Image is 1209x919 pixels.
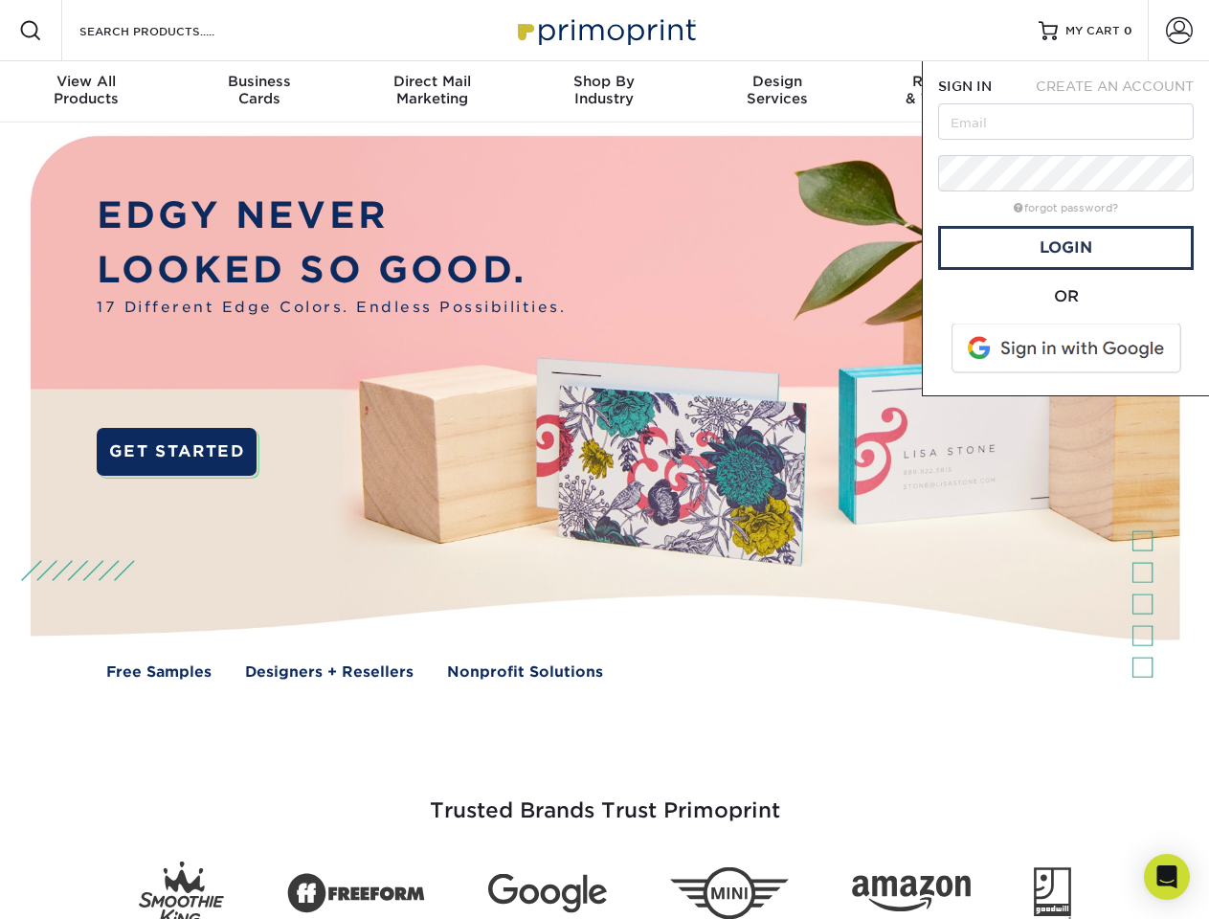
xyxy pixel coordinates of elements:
img: Primoprint [509,10,701,51]
a: DesignServices [691,61,863,123]
span: 17 Different Edge Colors. Endless Possibilities. [97,297,566,319]
span: CREATE AN ACCOUNT [1036,78,1194,94]
a: Resources& Templates [863,61,1036,123]
img: Goodwill [1034,867,1071,919]
a: forgot password? [1014,202,1118,214]
p: LOOKED SO GOOD. [97,243,566,298]
a: Free Samples [106,661,212,684]
a: Nonprofit Solutions [447,661,603,684]
a: Login [938,226,1194,270]
span: 0 [1124,24,1132,37]
span: Business [172,73,345,90]
span: Resources [863,73,1036,90]
a: Shop ByIndustry [518,61,690,123]
a: BusinessCards [172,61,345,123]
div: & Templates [863,73,1036,107]
a: Direct MailMarketing [346,61,518,123]
h3: Trusted Brands Trust Primoprint [45,752,1165,846]
div: Marketing [346,73,518,107]
iframe: Google Customer Reviews [5,861,163,912]
img: Google [488,874,607,913]
div: Cards [172,73,345,107]
span: Direct Mail [346,73,518,90]
div: Industry [518,73,690,107]
span: SIGN IN [938,78,992,94]
div: OR [938,285,1194,308]
a: Designers + Resellers [245,661,414,684]
div: Services [691,73,863,107]
a: GET STARTED [97,428,257,476]
span: Design [691,73,863,90]
span: MY CART [1065,23,1120,39]
img: Amazon [852,876,971,912]
input: SEARCH PRODUCTS..... [78,19,264,42]
p: EDGY NEVER [97,189,566,243]
div: Open Intercom Messenger [1144,854,1190,900]
input: Email [938,103,1194,140]
span: Shop By [518,73,690,90]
